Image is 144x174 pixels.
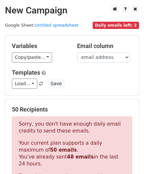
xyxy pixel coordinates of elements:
a: Untitled spreadsheet [35,23,78,28]
p: Your current plan supports a daily maximum of . You've already sent in the last 24 hours. [19,140,125,167]
a: Daily emails left: 2 [93,23,139,28]
h5: Email column [77,42,132,50]
a: Load... [12,79,37,89]
small: Google Sheet: [5,23,79,28]
h5: Variables [12,42,67,50]
strong: 50 emails [50,147,77,153]
a: Copy/paste... [12,52,52,62]
strong: 48 emails [67,154,94,160]
a: Templates [12,69,40,76]
h2: New Campaign [5,5,139,16]
span: Daily emails left: 2 [93,22,139,29]
button: Save [47,79,65,89]
h5: 50 Recipients [12,106,132,113]
iframe: Chat Widget [111,142,144,174]
p: Sorry, you don't have enough daily email credits to send these emails. [19,121,125,135]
